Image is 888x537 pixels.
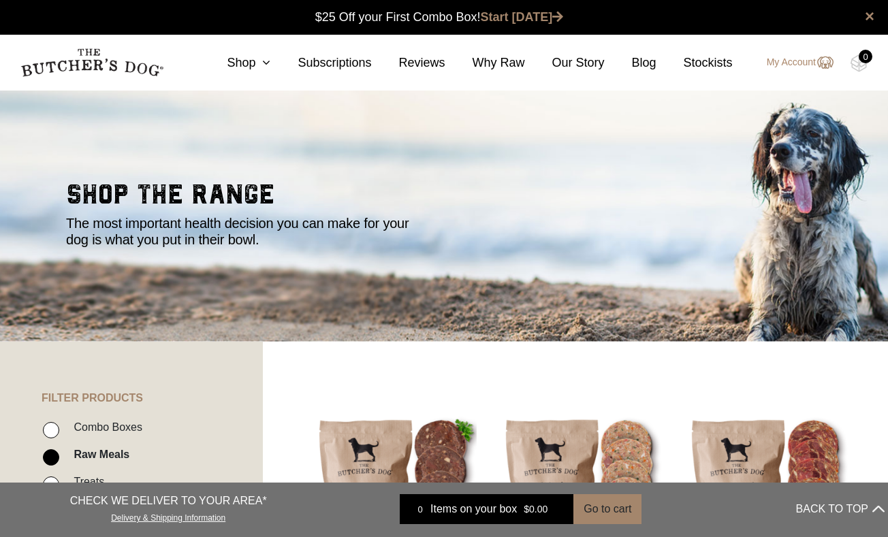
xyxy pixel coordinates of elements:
p: CHECK WE DELIVER TO YOUR AREA* [70,493,267,509]
a: Reviews [371,54,445,72]
button: BACK TO TOP [796,493,885,525]
label: Treats [67,472,104,491]
h2: shop the range [66,181,822,215]
a: Delivery & Shipping Information [111,510,225,523]
a: Stockists [656,54,733,72]
a: My Account [753,54,834,71]
a: Blog [605,54,656,72]
bdi: 0.00 [524,504,548,515]
a: Why Raw [445,54,525,72]
button: Go to cart [573,494,641,524]
a: Shop [200,54,270,72]
div: 0 [859,50,872,63]
p: The most important health decision you can make for your dog is what you put in their bowl. [66,215,427,248]
a: Start [DATE] [481,10,564,24]
img: TBD_Cart-Empty.png [851,54,868,72]
label: Raw Meals [67,445,129,463]
span: Items on your box [430,501,517,517]
a: Subscriptions [270,54,371,72]
span: $ [524,504,529,515]
div: 0 [410,502,430,516]
label: Combo Boxes [67,418,142,436]
a: 0 Items on your box $0.00 [400,494,573,524]
a: Our Story [525,54,605,72]
a: close [865,8,874,25]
